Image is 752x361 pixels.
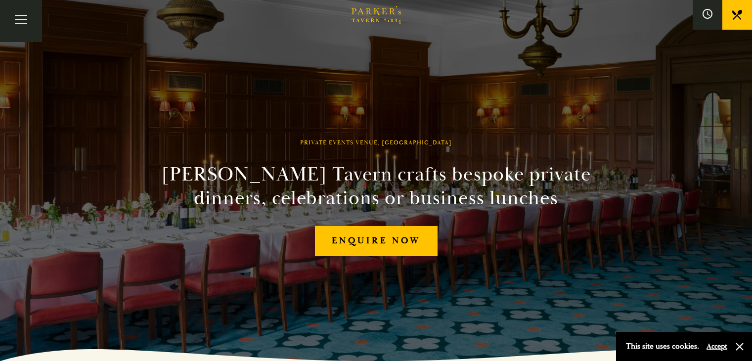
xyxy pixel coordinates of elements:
button: Accept [707,342,727,351]
p: This site uses cookies. [626,339,699,354]
h1: Private Events Venue, [GEOGRAPHIC_DATA] [300,139,452,146]
a: Enquire now [315,226,438,256]
h2: [PERSON_NAME] Tavern crafts bespoke private dinners, celebrations or business lunches [151,163,602,210]
button: Close and accept [735,342,745,352]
